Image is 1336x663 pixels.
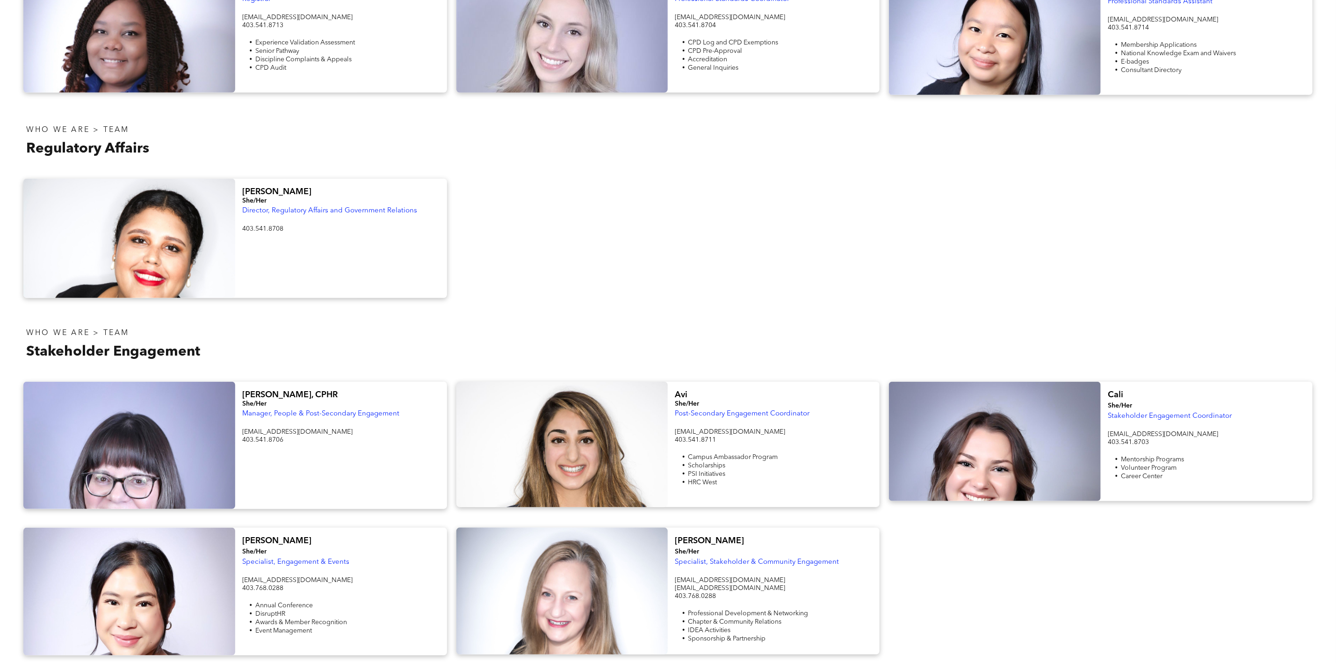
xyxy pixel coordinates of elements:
span: Annual Conference [255,602,313,609]
span: Discipline Complaints & Appeals [255,56,352,63]
span: 403.541.8713 [242,22,283,29]
span: 403.541.8708 [242,226,283,232]
span: E-badges [1121,58,1149,65]
span: Accreditation [688,56,727,63]
span: Stakeholder Engagement [26,345,200,359]
span: HRC West [688,479,717,486]
span: [PERSON_NAME] [675,537,744,545]
span: [PERSON_NAME], CPHR [242,391,338,399]
span: 403.541.8704 [675,22,716,29]
span: [PERSON_NAME] [242,537,311,545]
span: 403.768.0288 [675,593,716,599]
span: Awards & Member Recognition [255,619,347,626]
span: She/Her [242,548,267,555]
span: She/Her [242,197,267,204]
span: IDEA Activities [688,627,730,634]
span: Senior Pathway [255,48,299,54]
span: She/Her [242,401,267,407]
span: 403.541.8706 [242,437,283,443]
span: She/Her [1108,402,1132,409]
span: [EMAIL_ADDRESS][DOMAIN_NAME] [675,429,785,435]
span: Stakeholder Engagement Coordinator [1108,413,1232,420]
span: Career Center [1121,473,1163,480]
span: Event Management [255,627,312,634]
span: [EMAIL_ADDRESS][DOMAIN_NAME] [1108,16,1218,23]
span: General Inquiries [688,65,738,71]
span: WHO WE ARE > TEAM [26,329,129,337]
span: Specialist, Stakeholder & Community Engagement [675,559,839,566]
span: Professional Development & Networking [688,610,808,617]
span: 403.541.8703 [1108,439,1149,445]
span: Manager, People & Post-Secondary Engagement [242,410,399,417]
span: Membership Applications [1121,42,1197,48]
span: Volunteer Program [1121,465,1177,471]
span: Mentorship Programs [1121,456,1184,463]
span: DisruptHR [255,611,285,617]
span: PSI Initiatives [688,471,725,477]
span: Experience Validation Assessment [255,39,355,46]
span: [EMAIL_ADDRESS][DOMAIN_NAME] [675,577,785,583]
span: Scholarships [688,462,725,469]
span: Regulatory Affairs [26,142,149,156]
span: [EMAIL_ADDRESS][DOMAIN_NAME] [675,14,785,21]
span: CPD Log and CPD Exemptions [688,39,778,46]
span: [EMAIL_ADDRESS][DOMAIN_NAME] [1108,431,1218,437]
span: Campus Ambassador Program [688,454,778,460]
span: [EMAIL_ADDRESS][DOMAIN_NAME] [242,14,353,21]
span: Sponsorship & Partnership [688,635,765,642]
span: Cali [1108,391,1123,399]
span: She/Her [675,548,699,555]
span: Chapter & Community Relations [688,619,781,625]
span: 403.768.0288 [242,585,283,591]
span: Avi [675,391,687,399]
span: Specialist, Engagement & Events [242,559,349,566]
span: 403.541.8711 [675,437,716,443]
span: She/Her [675,401,699,407]
span: Director, Regulatory Affairs and Government Relations [242,207,417,214]
span: WHO WE ARE > TEAM [26,126,129,134]
span: 403.541.8714 [1108,24,1149,31]
span: [EMAIL_ADDRESS][DOMAIN_NAME] [675,585,785,591]
span: Post-Secondary Engagement Coordinator [675,410,809,417]
span: CPD Pre-Approval [688,48,742,54]
span: [EMAIL_ADDRESS][DOMAIN_NAME] [242,577,353,583]
span: CPD Audit [255,65,286,71]
span: National Knowledge Exam and Waivers [1121,50,1236,57]
span: [EMAIL_ADDRESS][DOMAIN_NAME] [242,429,353,435]
span: Consultant Directory [1121,67,1182,73]
span: [PERSON_NAME] [242,188,311,196]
